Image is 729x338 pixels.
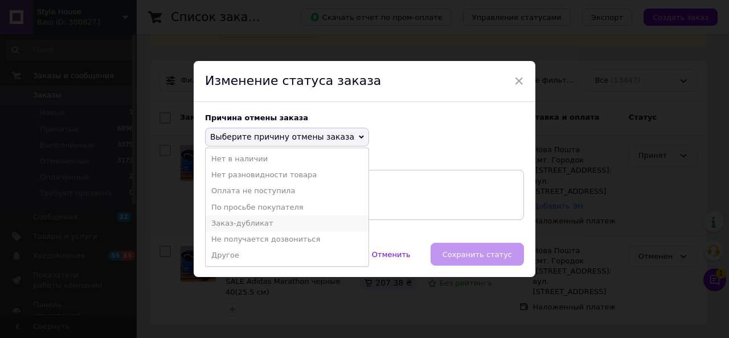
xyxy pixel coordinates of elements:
[206,231,368,247] li: Не получается дозвониться
[206,167,368,183] li: Нет разновидности товара
[206,215,368,231] li: Заказ-дубликат
[514,71,524,91] span: ×
[205,113,524,122] div: Причина отмены заказа
[206,247,368,263] li: Другое
[206,199,368,215] li: По просьбе покупателя
[206,151,368,167] li: Нет в наличии
[372,250,411,259] span: Отменить
[360,243,423,266] button: Отменить
[194,61,535,102] div: Изменение статуса заказа
[210,132,354,141] span: Выберите причину отмены заказа
[206,183,368,199] li: Оплата не поступила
